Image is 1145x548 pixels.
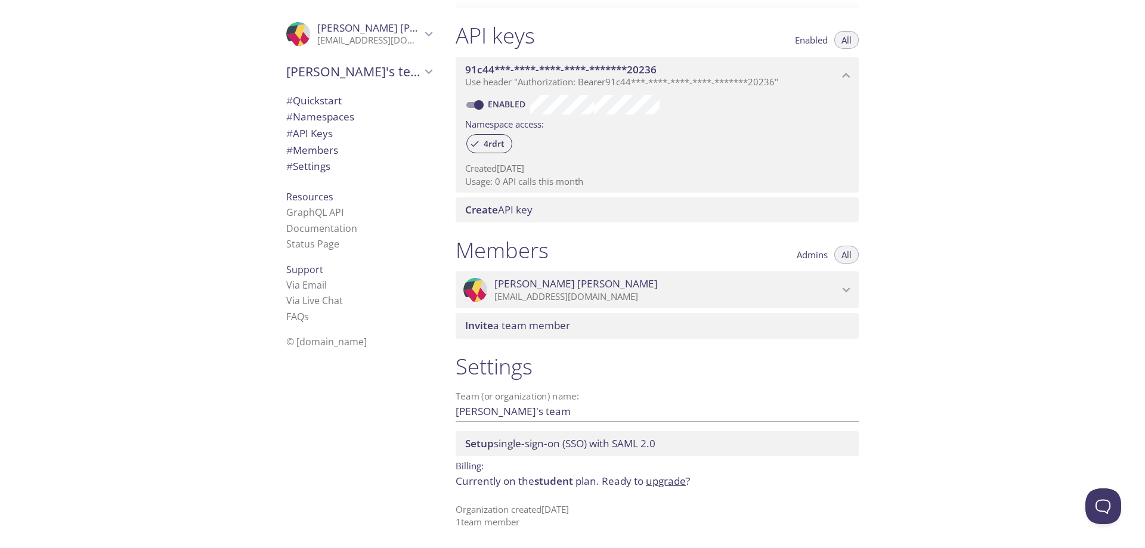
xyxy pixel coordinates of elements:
a: upgrade [646,474,686,488]
p: Currently on the plan. [456,473,859,489]
div: Create API Key [456,197,859,222]
a: GraphQL API [286,206,343,219]
div: João Flávio [456,271,859,308]
div: Invite a team member [456,313,859,338]
a: Enabled [486,98,530,110]
span: © [DOMAIN_NAME] [286,335,367,348]
p: Billing: [456,456,859,473]
span: Support [286,263,323,276]
span: s [304,310,309,323]
span: # [286,94,293,107]
span: student [534,474,573,488]
span: Resources [286,190,333,203]
span: Namespaces [286,110,354,123]
span: [PERSON_NAME] [PERSON_NAME] [317,21,481,35]
span: Create [465,203,498,216]
span: [PERSON_NAME] [PERSON_NAME] [494,277,658,290]
div: Namespaces [277,109,441,125]
span: # [286,143,293,157]
h1: Settings [456,353,859,380]
a: Via Live Chat [286,294,343,307]
span: Invite [465,318,493,332]
span: Settings [286,159,330,173]
a: Status Page [286,237,339,250]
label: Team (or organization) name: [456,392,580,401]
button: All [834,31,859,49]
span: Setup [465,436,494,450]
div: João's team [277,56,441,87]
h1: API keys [456,22,535,49]
span: API Keys [286,126,333,140]
h1: Members [456,237,549,264]
div: 4rdrt [466,134,512,153]
div: Team Settings [277,158,441,175]
div: Members [277,142,441,159]
a: FAQ [286,310,309,323]
p: Usage: 0 API calls this month [465,175,849,188]
span: Members [286,143,338,157]
div: Setup SSO [456,431,859,456]
button: Admins [790,246,835,264]
div: API Keys [277,125,441,142]
span: Ready to ? [602,474,690,488]
p: [EMAIL_ADDRESS][DOMAIN_NAME] [317,35,421,47]
label: Namespace access: [465,114,544,132]
span: API key [465,203,533,216]
span: 4rdrt [476,138,512,149]
span: a team member [465,318,570,332]
p: Organization created [DATE] 1 team member [456,503,859,529]
p: [EMAIL_ADDRESS][DOMAIN_NAME] [494,291,838,303]
iframe: Help Scout Beacon - Open [1085,488,1121,524]
a: Via Email [286,278,327,292]
span: # [286,126,293,140]
span: # [286,159,293,173]
button: All [834,246,859,264]
a: Documentation [286,222,357,235]
span: Quickstart [286,94,342,107]
span: [PERSON_NAME]'s team [286,63,421,80]
span: single-sign-on (SSO) with SAML 2.0 [465,436,655,450]
span: # [286,110,293,123]
button: Enabled [788,31,835,49]
p: Created [DATE] [465,162,849,175]
div: João Flávio [277,14,441,54]
div: Quickstart [277,92,441,109]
